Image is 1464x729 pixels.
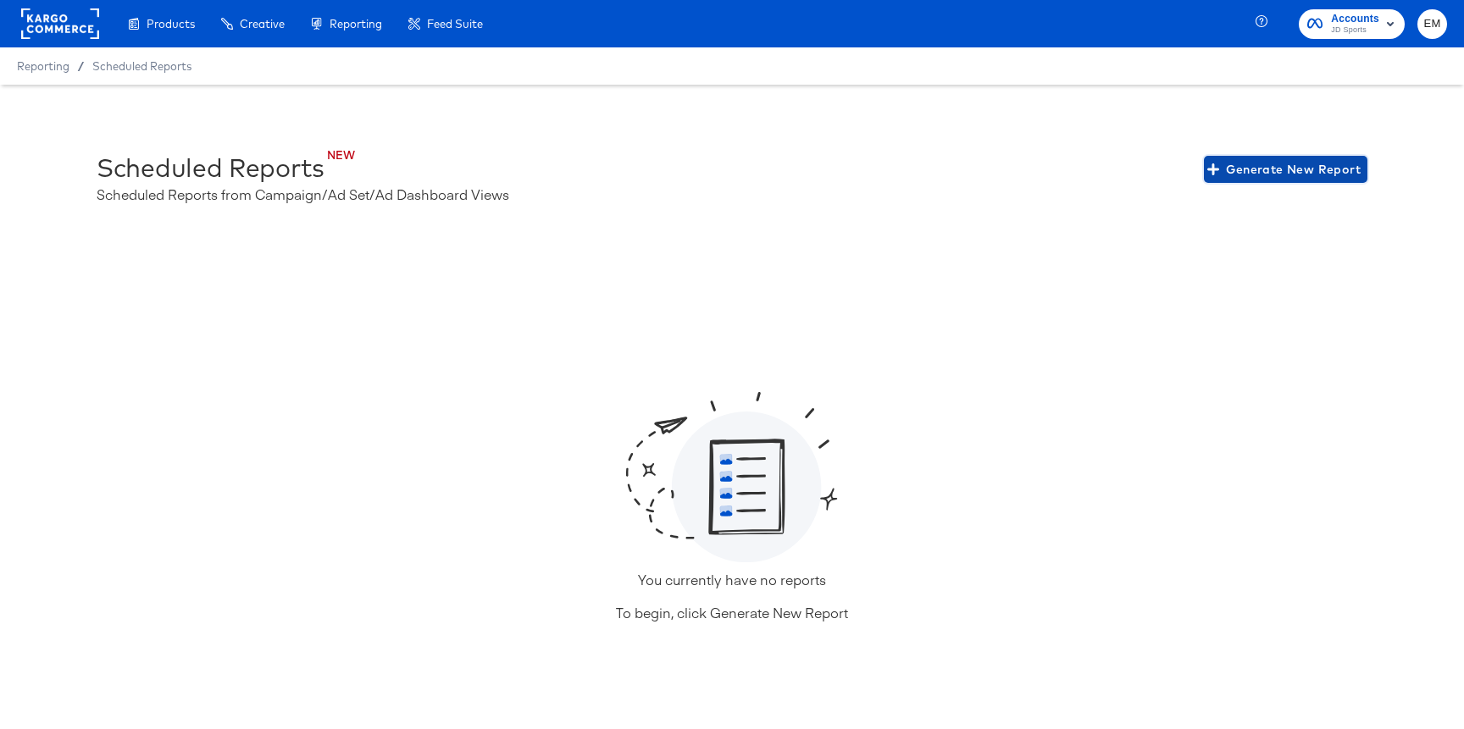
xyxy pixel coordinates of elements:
span: Generate New Report [1211,159,1361,180]
div: Scheduled Reports from Campaign/Ad Set/Ad Dashboard Views [97,185,509,204]
span: Reporting [330,17,382,30]
span: Accounts [1331,10,1379,28]
span: EM [1424,14,1440,34]
div: You currently have no reports [631,563,833,596]
span: JD Sports [1331,24,1379,37]
span: Feed Suite [427,17,483,30]
div: Scheduled Reports [97,151,324,185]
button: Generate New Report [1204,156,1367,183]
a: Scheduled Reports [92,59,191,73]
span: / [69,59,92,73]
span: Creative [240,17,285,30]
span: Reporting [17,59,69,73]
span: Products [147,17,195,30]
div: To begin, click Generate New Report [609,596,855,629]
div: NEW [127,147,355,163]
button: AccountsJD Sports [1299,9,1405,39]
button: EM [1417,9,1447,39]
